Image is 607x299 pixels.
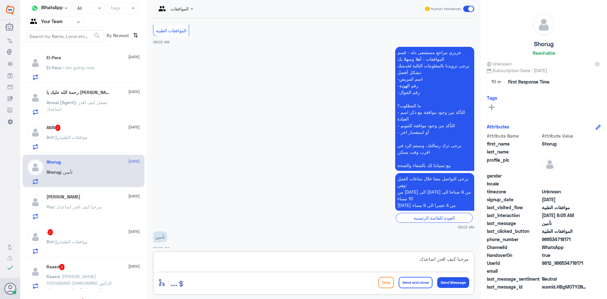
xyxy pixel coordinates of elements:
span: 2 [55,125,61,131]
button: Drop [378,277,394,288]
span: 2 [542,244,588,251]
img: yourTeam.svg [30,17,40,27]
img: defaultAdmin.png [533,14,555,35]
span: 2 [48,229,53,235]
span: email [487,268,541,274]
span: You [46,204,54,209]
span: Amaal (Agent) [46,100,76,105]
img: defaultAdmin.png [28,264,43,280]
button: ... [171,275,177,290]
span: : I am going now [61,65,95,70]
span: Attribute Value [542,133,588,139]
h6: Reachable [533,50,555,56]
span: [DATE] [128,124,140,130]
span: 966534718171 [542,236,588,243]
span: : تأمين [61,169,73,175]
span: : مرحبا كيف اقدر اساعدك [54,204,101,209]
span: ... [171,277,177,288]
h6: Attributes [487,124,509,129]
span: UserId [487,260,541,266]
div: العودة للقائمة الرئيسية [396,213,473,223]
h5: . [46,229,53,235]
img: defaultAdmin.png [28,159,43,175]
span: 3 [59,264,65,270]
span: last_message [487,220,541,227]
span: 08:05 AM [153,246,169,250]
span: profile_pic [487,157,541,171]
span: Human Handover [431,6,461,12]
span: last_name [487,148,541,155]
div: Tags [109,4,120,13]
span: : تفضل كيف اقدر اساعدك [46,100,107,112]
span: : [PERSON_NAME] 1061249445 0546049882 الدكتور رفع طلب عملية كم علي نسبة تحمل وكم غطى التامين [46,274,113,299]
span: [DATE] [128,54,140,60]
h5: Shorug [46,159,61,165]
span: HandoverOn [487,252,541,259]
span: : موافقات الطبية [54,134,88,140]
span: El-Para [46,65,61,70]
img: defaultAdmin.png [28,55,43,71]
span: last_clicked_button [487,228,541,234]
span: signup_date [487,196,541,203]
span: Subscription Date : [DATE] [487,67,601,74]
span: Raaed [46,274,59,279]
h5: Raaed [46,264,65,270]
h5: Shorug [534,40,554,48]
img: Widebot Logo [6,5,14,15]
button: Send Message [437,277,469,288]
span: [DATE] [128,264,140,269]
span: [DATE] [128,229,140,234]
i: ⇅ [133,30,138,40]
h5: Khalid Almaawi [46,194,80,200]
p: 11/8/2025, 8:03 AM [395,173,474,211]
span: موافقات الطبية [542,204,588,211]
img: defaultAdmin.png [28,90,43,106]
span: 2024-06-24T09:29:53.685Z [542,196,588,203]
span: Bot [46,134,54,140]
span: null [542,172,588,179]
h5: AMS [46,125,61,131]
img: whatsapp.png [30,3,40,13]
span: ChannelId [487,244,541,251]
span: first_name [487,140,541,147]
span: locale [487,180,541,187]
span: null [542,180,588,187]
h6: Tags [487,95,497,101]
span: last_message_sentiment [487,276,541,282]
span: wamid.HBgMOTY2NTM0NzE4MTcxFQIAEhgUM0E4OUIzRUYxQjY5MzEwMUMwODMA [542,283,588,290]
span: null [542,268,588,274]
input: Search by Name, Local etc… [27,30,104,42]
span: Shorug [46,169,61,175]
h5: رحمة الله عليك يا بو حسين [46,90,112,95]
span: 08:03 AM [153,40,169,44]
span: last_interaction [487,212,541,219]
p: 11/8/2025, 8:03 AM [395,47,474,171]
span: [DATE] [128,89,140,95]
span: 2025-08-11T05:05:01Z [542,212,588,219]
span: Unknown [542,188,588,195]
button: Send and close [399,277,432,288]
span: true [542,252,588,259]
span: Bot [46,239,54,244]
img: defaultAdmin.png [28,125,43,140]
span: gender [487,172,541,179]
img: defaultAdmin.png [28,194,43,210]
span: [DATE] [128,159,140,164]
span: 0 [542,276,588,282]
span: Unknown [487,60,512,67]
h5: El-Para [46,55,61,60]
span: 10 m [487,76,506,88]
span: 08:03 AM [458,224,474,230]
p: 11/8/2025, 8:05 AM [153,231,167,242]
img: defaultAdmin.png [542,157,558,172]
img: defaultAdmin.png [28,229,43,245]
span: last_visited_flow [487,204,541,211]
span: : موافقات الطبية [54,239,88,244]
button: Avatar [4,283,16,295]
span: 9812_966534718171 [542,260,588,266]
span: phone_number [487,236,541,243]
span: First Response Time [508,78,549,85]
span: Shorug [542,140,588,147]
span: الموافقات الطبية [156,28,187,33]
span: timezone [487,188,541,195]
